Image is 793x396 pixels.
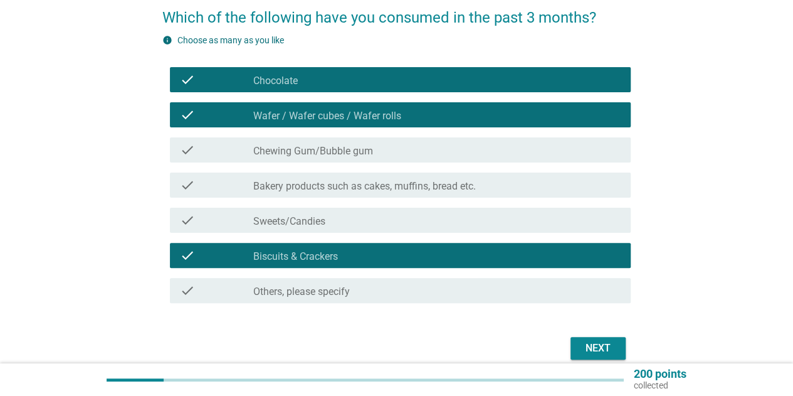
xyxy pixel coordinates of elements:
[634,380,686,391] p: collected
[253,215,325,228] label: Sweets/Candies
[253,110,401,122] label: Wafer / Wafer cubes / Wafer rolls
[180,248,195,263] i: check
[253,250,338,263] label: Biscuits & Crackers
[253,286,350,298] label: Others, please specify
[180,213,195,228] i: check
[570,337,626,360] button: Next
[253,75,298,87] label: Chocolate
[180,178,195,193] i: check
[180,72,195,87] i: check
[253,145,373,158] label: Chewing Gum/Bubble gum
[180,107,195,122] i: check
[180,142,195,158] i: check
[162,35,172,45] i: info
[580,341,616,356] div: Next
[634,368,686,380] p: 200 points
[253,180,476,193] label: Bakery products such as cakes, muffins, bread etc.
[177,35,284,45] label: Choose as many as you like
[180,283,195,298] i: check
